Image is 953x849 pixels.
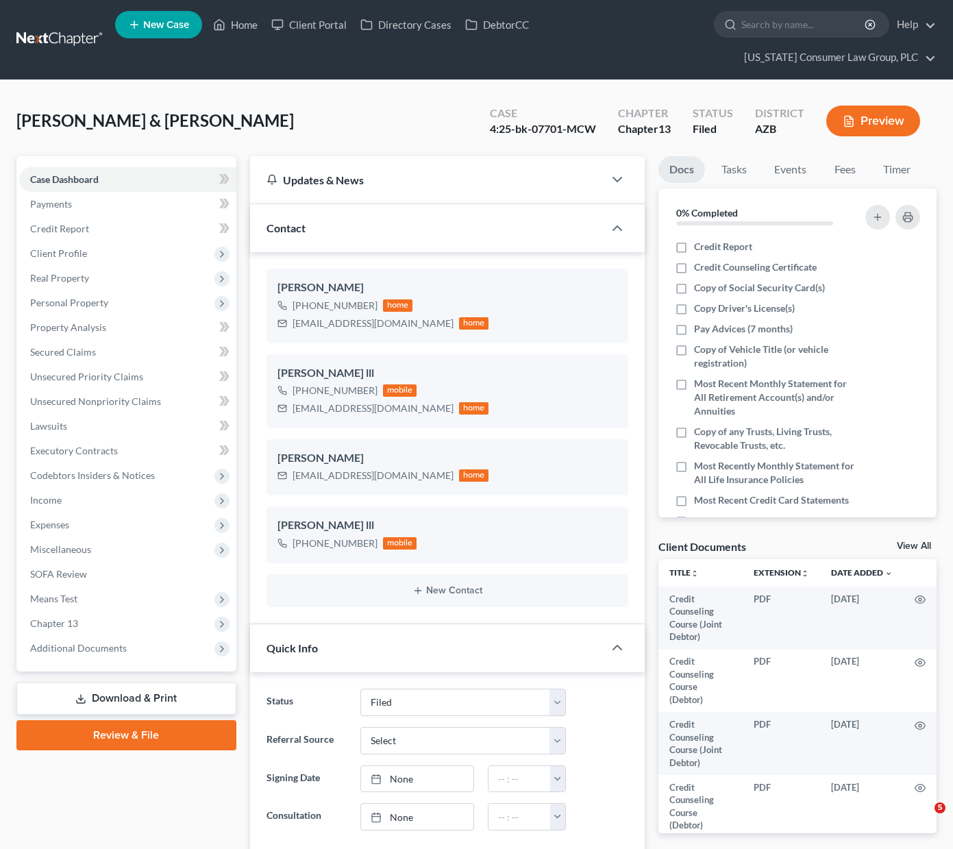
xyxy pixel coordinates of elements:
[618,121,671,137] div: Chapter
[30,519,69,530] span: Expenses
[743,587,820,650] td: PDF
[30,198,72,210] span: Payments
[19,217,236,241] a: Credit Report
[743,650,820,713] td: PDF
[710,156,758,183] a: Tasks
[30,469,155,481] span: Codebtors Insiders & Notices
[30,321,106,333] span: Property Analysis
[669,567,699,578] a: Titleunfold_more
[820,775,904,838] td: [DATE]
[890,12,936,37] a: Help
[293,469,454,482] div: [EMAIL_ADDRESS][DOMAIN_NAME]
[897,541,931,551] a: View All
[19,365,236,389] a: Unsecured Priority Claims
[694,425,855,452] span: Copy of any Trusts, Living Trusts, Revocable Trusts, etc.
[30,617,78,629] span: Chapter 13
[30,543,91,555] span: Miscellaneous
[820,650,904,713] td: [DATE]
[260,689,354,716] label: Status
[293,317,454,330] div: [EMAIL_ADDRESS][DOMAIN_NAME]
[293,299,378,312] div: [PHONE_NUMBER]
[488,804,550,830] input: -- : --
[826,106,920,136] button: Preview
[935,802,945,813] span: 5
[260,765,354,793] label: Signing Date
[694,322,793,336] span: Pay Advices (7 months)
[30,247,87,259] span: Client Profile
[30,445,118,456] span: Executory Contracts
[743,712,820,775] td: PDF
[30,494,62,506] span: Income
[16,682,236,715] a: Download & Print
[383,384,417,397] div: mobile
[143,20,189,30] span: New Case
[361,766,474,792] a: None
[618,106,671,121] div: Chapter
[658,122,671,135] span: 13
[19,414,236,439] a: Lawsuits
[16,720,236,750] a: Review & File
[490,106,596,121] div: Case
[267,641,318,654] span: Quick Info
[658,587,743,650] td: Credit Counseling Course (Joint Debtor)
[277,450,617,467] div: [PERSON_NAME]
[293,384,378,397] div: [PHONE_NUMBER]
[361,804,474,830] a: None
[383,537,417,550] div: mobile
[755,106,804,121] div: District
[277,517,617,534] div: [PERSON_NAME] lll
[277,365,617,382] div: [PERSON_NAME] lll
[831,567,893,578] a: Date Added expand_more
[30,395,161,407] span: Unsecured Nonpriority Claims
[19,389,236,414] a: Unsecured Nonpriority Claims
[267,173,587,187] div: Updates & News
[754,567,809,578] a: Extensionunfold_more
[30,371,143,382] span: Unsecured Priority Claims
[30,346,96,358] span: Secured Claims
[354,12,458,37] a: Directory Cases
[906,802,939,835] iframe: Intercom live chat
[19,340,236,365] a: Secured Claims
[658,156,705,183] a: Docs
[658,650,743,713] td: Credit Counseling Course (Debtor)
[30,297,108,308] span: Personal Property
[30,593,77,604] span: Means Test
[694,343,855,370] span: Copy of Vehicle Title (or vehicle registration)
[763,156,817,183] a: Events
[383,299,413,312] div: home
[694,459,855,487] span: Most Recently Monthly Statement for All Life Insurance Policies
[694,377,855,418] span: Most Recent Monthly Statement for All Retirement Account(s) and/or Annuities
[277,280,617,296] div: [PERSON_NAME]
[19,167,236,192] a: Case Dashboard
[737,45,936,70] a: [US_STATE] Consumer Law Group, PLC
[743,775,820,838] td: PDF
[658,539,746,554] div: Client Documents
[820,712,904,775] td: [DATE]
[694,281,825,295] span: Copy of Social Security Card(s)
[293,402,454,415] div: [EMAIL_ADDRESS][DOMAIN_NAME]
[30,223,89,234] span: Credit Report
[260,803,354,830] label: Consultation
[19,192,236,217] a: Payments
[19,439,236,463] a: Executory Contracts
[260,727,354,754] label: Referral Source
[267,221,306,234] span: Contact
[694,260,817,274] span: Credit Counseling Certificate
[30,568,87,580] span: SOFA Review
[488,766,550,792] input: -- : --
[658,775,743,838] td: Credit Counseling Course (Debtor)
[459,317,489,330] div: home
[823,156,867,183] a: Fees
[872,156,921,183] a: Timer
[293,537,378,550] div: [PHONE_NUMBER]
[741,12,867,37] input: Search by name...
[693,121,733,137] div: Filed
[658,712,743,775] td: Credit Counseling Course (Joint Debtor)
[19,315,236,340] a: Property Analysis
[277,585,617,596] button: New Contact
[801,569,809,578] i: unfold_more
[676,207,738,219] strong: 0% Completed
[459,402,489,415] div: home
[691,569,699,578] i: unfold_more
[490,121,596,137] div: 4:25-bk-07701-MCW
